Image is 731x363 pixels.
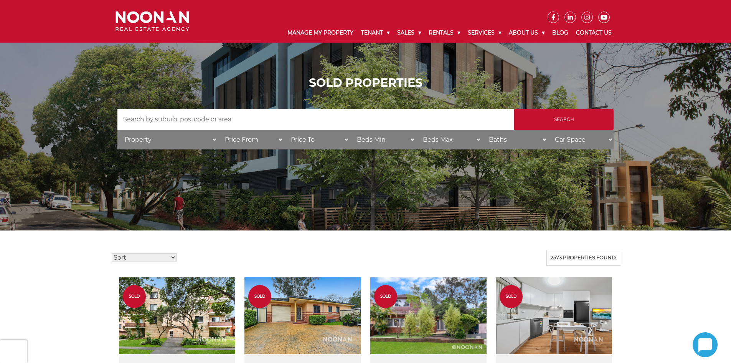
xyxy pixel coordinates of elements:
div: 2573 properties found. [546,250,621,266]
span: sold [500,293,523,299]
input: Search by suburb, postcode or area [117,109,514,130]
a: Contact Us [572,23,615,43]
h1: Sold Properties [117,76,614,90]
span: sold [248,293,271,299]
a: Services [464,23,505,43]
a: Tenant [357,23,393,43]
a: Manage My Property [284,23,357,43]
a: Sales [393,23,425,43]
span: sold [123,293,146,299]
span: sold [374,293,397,299]
img: Noonan Real Estate Agency [116,11,189,31]
input: Search [514,109,614,130]
a: About Us [505,23,548,43]
a: Rentals [425,23,464,43]
select: Sort Listings [112,253,177,262]
a: Blog [548,23,572,43]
